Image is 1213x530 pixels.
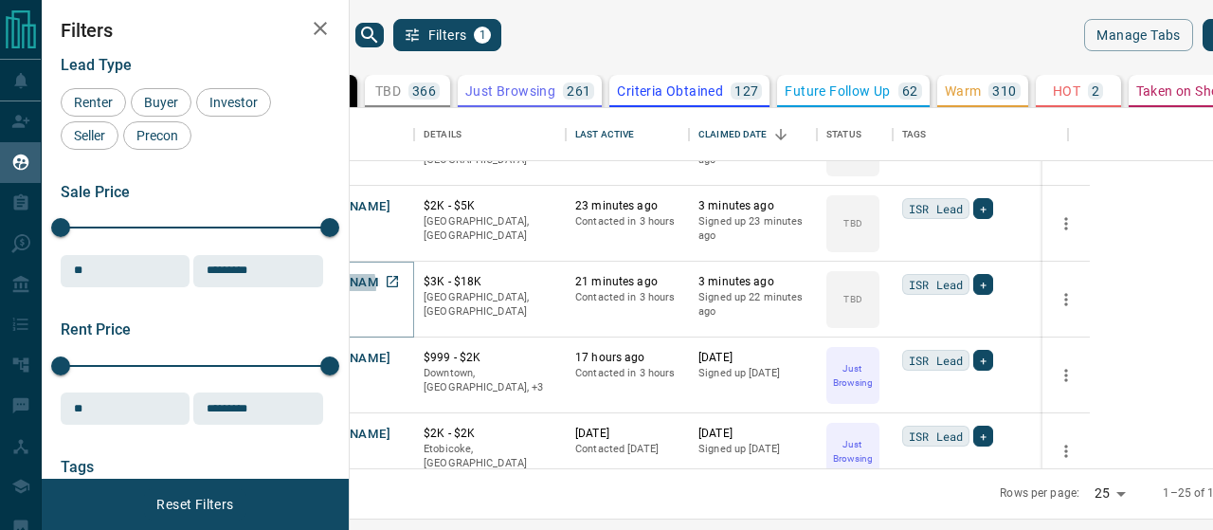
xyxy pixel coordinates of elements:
[980,275,987,294] span: +
[698,108,768,161] div: Claimed Date
[196,88,271,117] div: Investor
[566,108,689,161] div: Last Active
[817,108,893,161] div: Status
[909,351,963,370] span: ISR Lead
[61,88,126,117] div: Renter
[698,426,807,442] p: [DATE]
[689,108,817,161] div: Claimed Date
[1052,437,1080,466] button: more
[1052,361,1080,390] button: more
[1052,210,1080,238] button: more
[575,366,679,381] p: Contacted in 3 hours
[1053,84,1080,98] p: HOT
[980,199,987,218] span: +
[828,361,878,390] p: Just Browsing
[698,214,807,244] p: Signed up 23 minutes ago
[575,426,679,442] p: [DATE]
[893,108,1068,161] div: Tags
[1087,480,1132,507] div: 25
[973,426,993,447] div: +
[909,427,963,446] span: ISR Lead
[828,437,878,466] p: Just Browsing
[909,199,963,218] span: ISR Lead
[355,23,384,47] button: search button
[476,28,489,42] span: 1
[281,108,414,161] div: Name
[61,183,130,201] span: Sale Price
[67,128,112,143] span: Seller
[575,214,679,229] p: Contacted in 3 hours
[1084,19,1192,51] button: Manage Tabs
[67,95,119,110] span: Renter
[785,84,890,98] p: Future Follow Up
[843,292,861,306] p: TBD
[843,216,861,230] p: TBD
[1052,285,1080,314] button: more
[131,88,191,117] div: Buyer
[575,290,679,305] p: Contacted in 3 hours
[375,84,401,98] p: TBD
[567,84,590,98] p: 261
[698,198,807,214] p: 3 minutes ago
[973,198,993,219] div: +
[980,427,987,446] span: +
[130,128,185,143] span: Precon
[424,290,556,320] p: [GEOGRAPHIC_DATA], [GEOGRAPHIC_DATA]
[945,84,982,98] p: Warm
[414,108,566,161] div: Details
[698,442,807,457] p: Signed up [DATE]
[144,488,245,521] button: Reset Filters
[575,198,679,214] p: 23 minutes ago
[768,121,794,148] button: Sort
[826,108,861,161] div: Status
[1092,84,1099,98] p: 2
[203,95,264,110] span: Investor
[61,320,131,338] span: Rent Price
[575,108,634,161] div: Last Active
[412,84,436,98] p: 366
[465,84,555,98] p: Just Browsing
[617,84,723,98] p: Criteria Obtained
[424,426,556,442] p: $2K - $2K
[424,366,556,395] p: Etobicoke, East End, Toronto
[698,290,807,320] p: Signed up 22 minutes ago
[123,121,191,150] div: Precon
[61,19,330,42] h2: Filters
[698,274,807,290] p: 3 minutes ago
[734,84,758,98] p: 127
[992,84,1016,98] p: 310
[393,19,502,51] button: Filters1
[902,84,918,98] p: 62
[575,274,679,290] p: 21 minutes ago
[973,350,993,371] div: +
[973,274,993,295] div: +
[424,198,556,214] p: $2K - $5K
[902,108,927,161] div: Tags
[424,350,556,366] p: $999 - $2K
[380,269,405,294] a: Open in New Tab
[61,121,118,150] div: Seller
[698,350,807,366] p: [DATE]
[424,108,462,161] div: Details
[980,351,987,370] span: +
[137,95,185,110] span: Buyer
[424,274,556,290] p: $3K - $18K
[424,442,556,471] p: Etobicoke, [GEOGRAPHIC_DATA]
[909,275,963,294] span: ISR Lead
[61,56,132,74] span: Lead Type
[575,442,679,457] p: Contacted [DATE]
[61,458,94,476] span: Tags
[698,366,807,381] p: Signed up [DATE]
[424,214,556,244] p: [GEOGRAPHIC_DATA], [GEOGRAPHIC_DATA]
[575,350,679,366] p: 17 hours ago
[1000,485,1079,502] p: Rows per page:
